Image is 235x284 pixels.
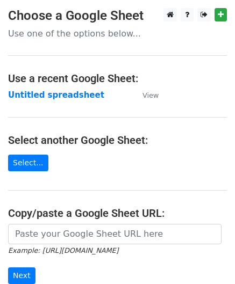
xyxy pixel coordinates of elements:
input: Next [8,267,35,284]
p: Use one of the options below... [8,28,227,39]
h4: Select another Google Sheet: [8,134,227,147]
h3: Choose a Google Sheet [8,8,227,24]
a: View [132,90,159,100]
a: Untitled spreadsheet [8,90,104,100]
h4: Use a recent Google Sheet: [8,72,227,85]
a: Select... [8,155,48,171]
h4: Copy/paste a Google Sheet URL: [8,207,227,220]
small: View [143,91,159,99]
input: Paste your Google Sheet URL here [8,224,222,244]
small: Example: [URL][DOMAIN_NAME] [8,246,118,254]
